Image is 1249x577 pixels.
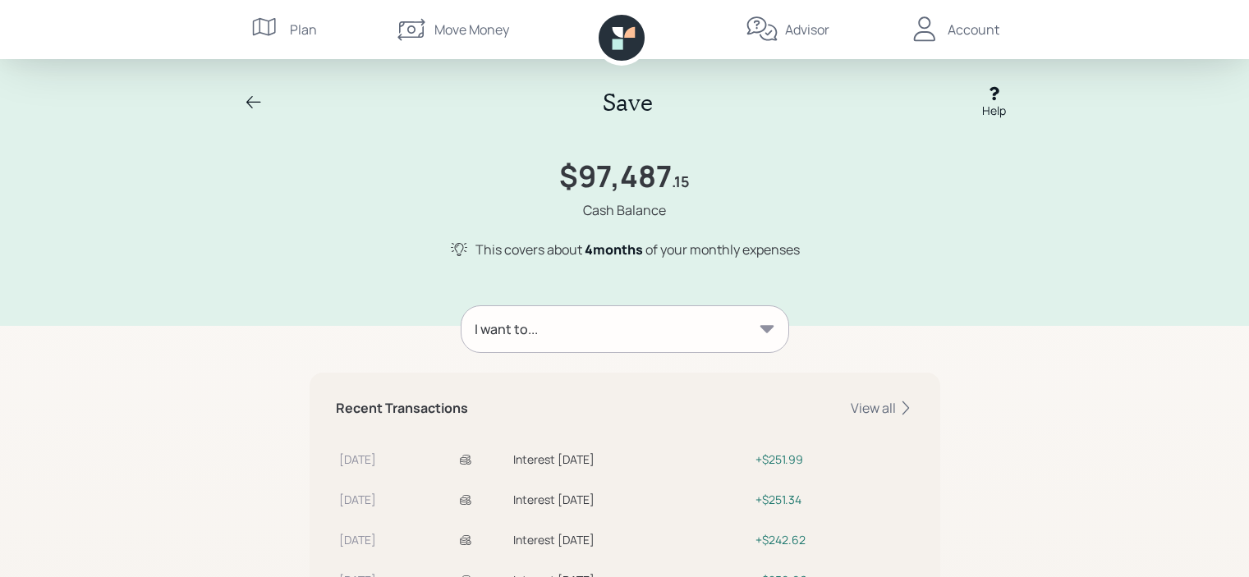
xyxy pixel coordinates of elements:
h2: Save [603,89,653,117]
div: $251.99 [755,451,910,468]
h4: .15 [672,173,690,191]
div: Account [948,20,999,39]
div: Plan [290,20,317,39]
div: Move Money [434,20,509,39]
h5: Recent Transactions [336,401,468,416]
div: [DATE] [339,531,452,548]
div: Advisor [785,20,829,39]
div: This covers about of your monthly expenses [475,240,800,259]
div: View all [851,399,914,417]
span: 4 month s [585,240,643,259]
div: Interest [DATE] [513,531,749,548]
h1: $97,487 [559,158,672,194]
div: [DATE] [339,491,452,508]
div: Interest [DATE] [513,451,749,468]
div: $251.34 [755,491,910,508]
div: $242.62 [755,531,910,548]
div: Cash Balance [583,200,666,220]
div: Help [982,102,1006,119]
div: I want to... [475,319,538,339]
div: [DATE] [339,451,452,468]
div: Interest [DATE] [513,491,749,508]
